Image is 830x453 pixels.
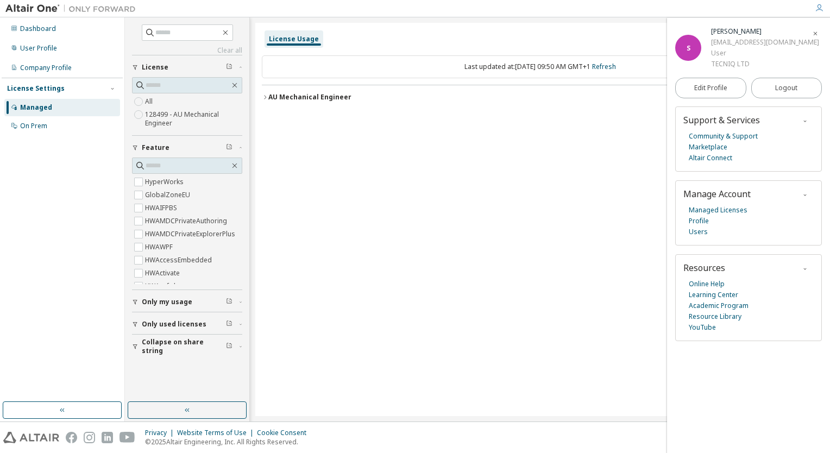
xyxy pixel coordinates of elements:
label: HWAccessEmbedded [145,254,214,267]
div: License Settings [7,84,65,93]
span: Clear filter [226,320,232,329]
img: facebook.svg [66,432,77,443]
a: Academic Program [689,300,749,311]
div: Dashboard [20,24,56,33]
div: Cookie Consent [257,429,313,437]
label: 128499 - AU Mechanical Engineer [145,108,242,130]
a: Resource Library [689,311,741,322]
button: Only my usage [132,290,242,314]
a: Managed Licenses [689,205,747,216]
a: YouTube [689,322,716,333]
div: User Profile [20,44,57,53]
label: All [145,95,155,108]
span: Only used licenses [142,320,206,329]
a: Clear all [132,46,242,55]
div: On Prem [20,122,47,130]
label: HWAWPF [145,241,175,254]
span: Only my usage [142,298,192,306]
div: Sam Elcock [711,26,819,37]
a: Edit Profile [675,78,746,98]
div: License Usage [269,35,319,43]
span: Clear filter [226,298,232,306]
span: Clear filter [226,143,232,152]
label: GlobalZoneEU [145,188,192,202]
div: Managed [20,103,52,112]
label: HWAMDCPrivateAuthoring [145,215,229,228]
p: © 2025 Altair Engineering, Inc. All Rights Reserved. [145,437,313,446]
div: User [711,48,819,59]
span: Edit Profile [694,84,727,92]
div: TECNIQ LTD [711,59,819,70]
a: Online Help [689,279,725,290]
div: Website Terms of Use [177,429,257,437]
img: altair_logo.svg [3,432,59,443]
a: Profile [689,216,709,226]
span: Collapse on share string [142,338,226,355]
div: Privacy [145,429,177,437]
button: Feature [132,136,242,160]
span: Manage Account [683,188,751,200]
span: Feature [142,143,169,152]
a: Users [689,226,708,237]
button: Logout [751,78,822,98]
div: Company Profile [20,64,72,72]
div: Last updated at: [DATE] 09:50 AM GMT+1 [262,55,818,78]
span: License [142,63,168,72]
a: Altair Connect [689,153,732,163]
label: HWActivate [145,267,182,280]
span: Support & Services [683,114,760,126]
span: Clear filter [226,342,232,351]
img: youtube.svg [120,432,135,443]
button: Only used licenses [132,312,242,336]
button: AU Mechanical EngineerLicense ID: 128499 [262,85,818,109]
label: HWAIFPBS [145,202,179,215]
img: linkedin.svg [102,432,113,443]
img: instagram.svg [84,432,95,443]
span: S [687,43,690,53]
label: HyperWorks [145,175,186,188]
div: [EMAIL_ADDRESS][DOMAIN_NAME] [711,37,819,48]
a: Community & Support [689,131,758,142]
a: Refresh [592,62,616,71]
div: AU Mechanical Engineer [268,93,351,102]
button: License [132,55,242,79]
label: HWAMDCPrivateExplorerPlus [145,228,237,241]
img: Altair One [5,3,141,14]
span: Resources [683,262,725,274]
button: Collapse on share string [132,335,242,358]
a: Marketplace [689,142,727,153]
span: Logout [775,83,797,93]
label: HWAcufwh [145,280,180,293]
a: Learning Center [689,290,738,300]
span: Clear filter [226,63,232,72]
